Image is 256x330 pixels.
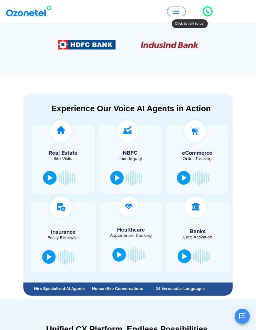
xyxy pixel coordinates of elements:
[141,41,199,48] div: 3 / 6
[30,104,233,113] div: Experience Our Voice AI Agents in Action
[141,42,199,48] img: Picture10.png
[102,150,159,156] h5: NBFC
[34,236,93,240] div: Policy Renewals
[33,287,86,291] div: Hire Specialized AI Agents
[169,235,227,239] div: Card Activation
[58,40,116,50] div: 2 / 6
[58,34,198,55] div: Image Carousel
[152,287,209,291] div: 24 Vernacular Languages
[35,150,92,156] h5: Real Estate
[104,227,158,233] h5: Healthcare
[58,40,116,50] img: Picture9.png
[102,157,159,161] div: Loan Inquiry
[169,157,226,161] div: Order Tracking
[34,229,93,235] h5: Insurance
[35,157,92,161] div: Site Visits
[89,287,146,291] div: Human-like Conversations
[235,309,250,324] button: Open chat
[169,229,227,234] h5: Banks
[104,233,158,238] div: Appointment Booking
[169,150,226,156] h5: eCommerce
